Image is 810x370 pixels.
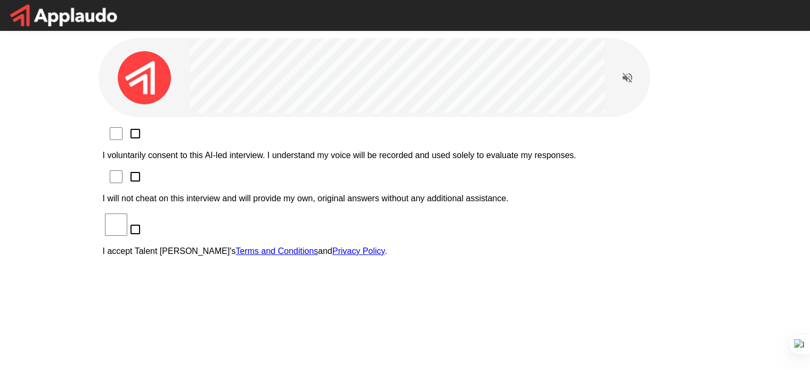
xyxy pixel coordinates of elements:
p: I accept Talent [PERSON_NAME]'s and . [103,246,708,256]
p: I will not cheat on this interview and will provide my own, original answers without any addition... [103,194,708,203]
img: applaudo_avatar.png [118,51,171,104]
input: I will not cheat on this interview and will provide my own, original answers without any addition... [105,170,127,183]
button: Read questions aloud [617,67,638,88]
a: Terms and Conditions [235,246,318,256]
p: I voluntarily consent to this AI-led interview. I understand my voice will be recorded and used s... [103,151,708,160]
input: I voluntarily consent to this AI-led interview. I understand my voice will be recorded and used s... [105,127,127,140]
input: I accept Talent [PERSON_NAME]'sTerms and ConditionsandPrivacy Policy. [105,213,127,236]
a: Privacy Policy [332,246,384,256]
